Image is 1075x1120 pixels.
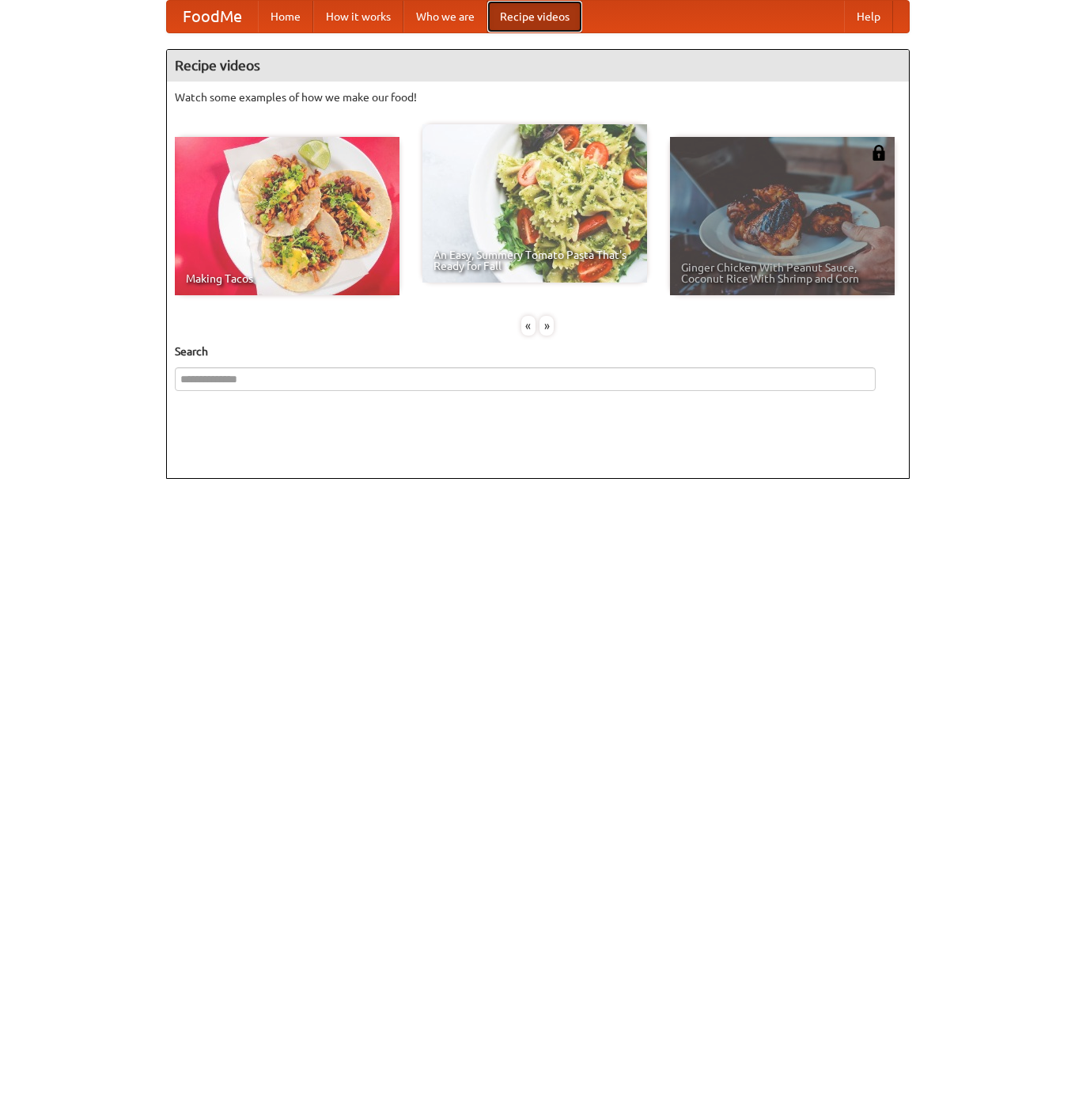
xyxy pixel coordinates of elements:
div: » [539,316,554,336]
h5: Search [175,344,901,359]
a: How it works [313,1,403,32]
a: Home [258,1,313,32]
div: « [521,316,536,336]
a: Recipe videos [487,1,582,32]
a: Making Tacos [175,137,399,295]
span: An Easy, Summery Tomato Pasta That's Ready for Fall [433,249,636,271]
a: An Easy, Summery Tomato Pasta That's Ready for Fall [422,124,647,283]
h4: Recipe videos [167,50,909,82]
a: FoodMe [167,1,258,32]
a: Help [844,1,893,32]
a: Who we are [403,1,487,32]
img: 483408.png [871,145,887,161]
span: Making Tacos [186,273,388,284]
p: Watch some examples of how we make our food! [175,89,901,105]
